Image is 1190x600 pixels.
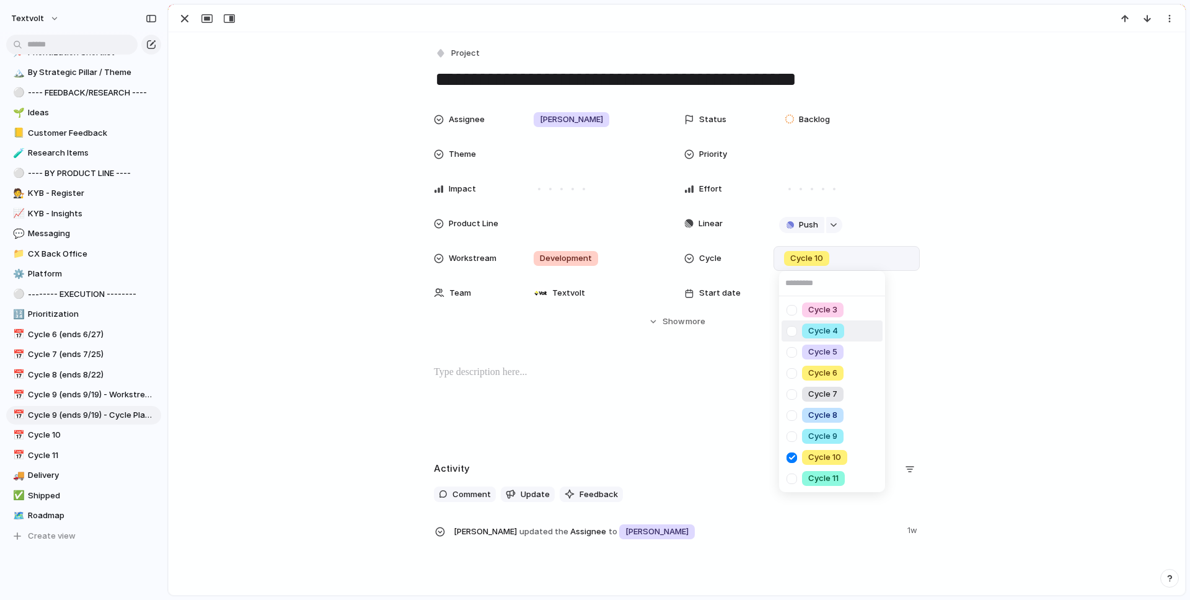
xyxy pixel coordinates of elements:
span: Cycle 7 [808,388,837,400]
span: Cycle 4 [808,325,838,337]
span: Cycle 8 [808,409,837,421]
span: Cycle 9 [808,430,837,443]
span: Cycle 3 [808,304,837,316]
span: Cycle 6 [808,367,837,379]
span: Cycle 5 [808,346,837,358]
span: Cycle 11 [808,472,839,485]
span: Cycle 10 [808,451,841,464]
